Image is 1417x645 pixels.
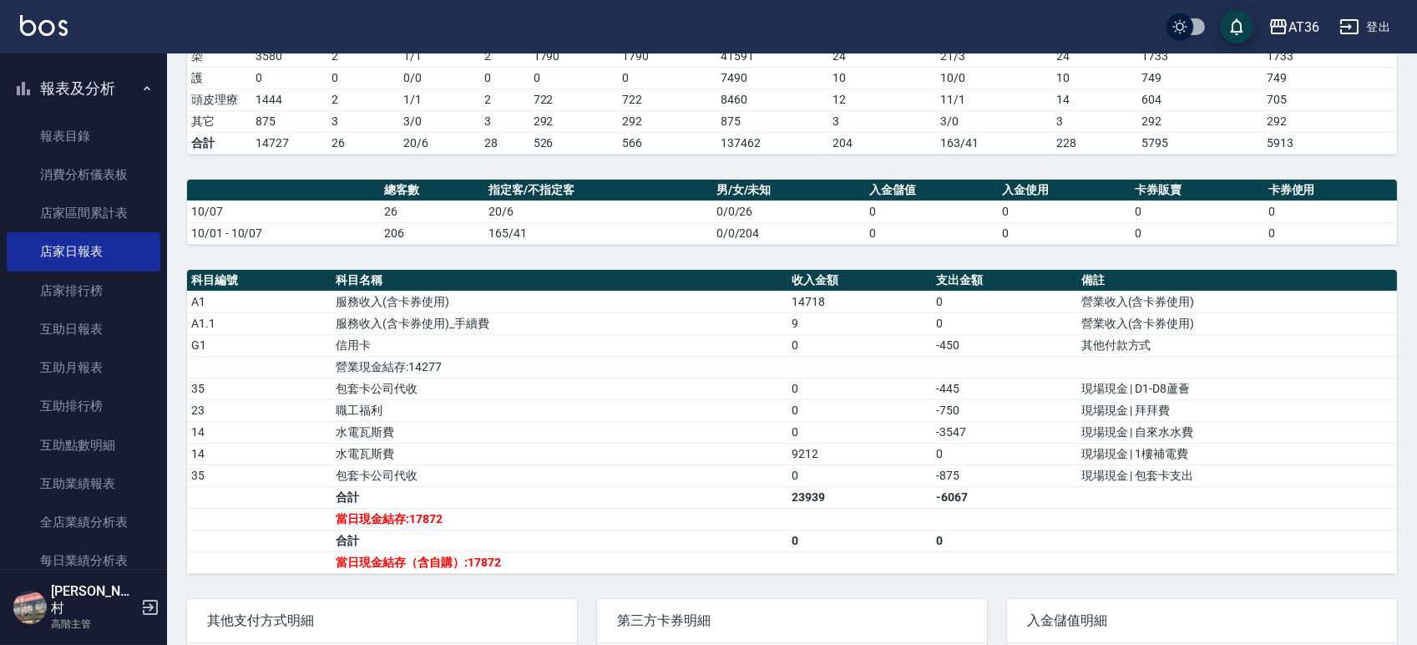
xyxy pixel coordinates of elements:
[7,232,160,271] a: 店家日報表
[331,508,787,530] td: 當日現金結存:17872
[187,67,251,89] td: 護
[7,387,160,425] a: 互助排行榜
[187,465,331,486] td: 35
[1220,10,1253,43] button: save
[787,291,932,312] td: 14718
[187,399,331,421] td: 23
[1264,222,1397,244] td: 0
[787,378,932,399] td: 0
[1131,180,1263,201] th: 卡券販賣
[187,110,251,132] td: 其它
[331,399,787,421] td: 職工福利
[716,45,828,67] td: 41591
[828,45,936,67] td: 24
[187,270,331,292] th: 科目編號
[936,89,1052,110] td: 11 / 1
[187,270,1397,574] table: a dense table
[1137,67,1263,89] td: 749
[1288,17,1319,38] div: AT36
[932,443,1076,465] td: 0
[1263,132,1397,154] td: 5913
[865,222,998,244] td: 0
[187,291,331,312] td: A1
[399,110,479,132] td: 3 / 0
[712,222,865,244] td: 0/0/204
[7,155,160,194] a: 消費分析儀表板
[331,465,787,486] td: 包套卡公司代收
[331,378,787,399] td: 包套卡公司代收
[828,67,936,89] td: 10
[399,89,479,110] td: 1 / 1
[187,45,251,67] td: 染
[716,89,828,110] td: 8460
[7,465,160,503] a: 互助業績報表
[932,486,1076,508] td: -6067
[618,89,716,110] td: 722
[787,399,932,421] td: 0
[480,67,529,89] td: 0
[932,291,1076,312] td: 0
[207,612,557,629] span: 其他支付方式明細
[1027,612,1377,629] span: 入金儲值明細
[529,67,619,89] td: 0
[7,503,160,541] a: 全店業績分析表
[828,110,936,132] td: 3
[1077,399,1397,421] td: 現場現金 | 拜拜費
[529,89,619,110] td: 722
[618,132,716,154] td: 566
[20,15,68,36] img: Logo
[936,45,1052,67] td: 21 / 3
[480,110,529,132] td: 3
[1131,201,1263,222] td: 0
[187,421,331,443] td: 14
[331,486,787,508] td: 合計
[1137,89,1263,110] td: 604
[787,334,932,356] td: 0
[484,201,712,222] td: 20/6
[1137,132,1263,154] td: 5795
[1052,132,1137,154] td: 228
[1264,180,1397,201] th: 卡券使用
[932,421,1076,443] td: -3547
[1077,334,1397,356] td: 其他付款方式
[932,270,1076,292] th: 支出金額
[399,67,479,89] td: 0 / 0
[1264,201,1397,222] td: 0
[331,530,787,551] td: 合計
[936,110,1052,132] td: 3 / 0
[618,110,716,132] td: 292
[331,312,787,334] td: 服務收入(含卡券使用)_手續費
[331,291,787,312] td: 服務收入(含卡券使用)
[327,89,399,110] td: 2
[331,421,787,443] td: 水電瓦斯費
[998,222,1131,244] td: 0
[932,334,1076,356] td: -450
[327,45,399,67] td: 2
[787,530,932,551] td: 0
[1077,378,1397,399] td: 現場現金 | D1-D8蘆薈
[828,132,936,154] td: 204
[327,110,399,132] td: 3
[716,67,828,89] td: 7490
[1077,421,1397,443] td: 現場現金 | 自來水水費
[484,180,712,201] th: 指定客/不指定客
[1077,443,1397,465] td: 現場現金 | 1樓補電費
[1052,45,1137,67] td: 24
[787,270,932,292] th: 收入金額
[712,180,865,201] th: 男/女/未知
[187,312,331,334] td: A1.1
[936,67,1052,89] td: 10 / 0
[331,270,787,292] th: 科目名稱
[380,222,484,244] td: 206
[380,180,484,201] th: 總客數
[1052,110,1137,132] td: 3
[865,180,998,201] th: 入金儲值
[7,194,160,232] a: 店家區間累計表
[251,110,327,132] td: 875
[787,421,932,443] td: 0
[399,132,479,154] td: 20/6
[484,222,712,244] td: 165/41
[932,312,1076,334] td: 0
[618,45,716,67] td: 1790
[529,45,619,67] td: 1790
